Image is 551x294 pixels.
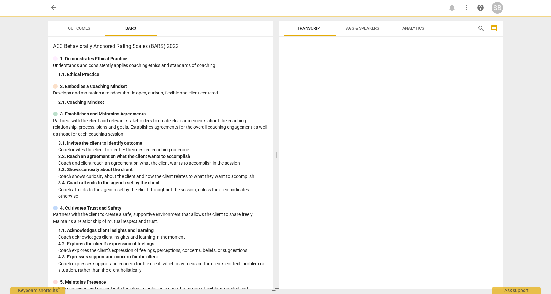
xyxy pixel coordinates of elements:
[53,117,268,137] p: Partners with the client and relevant stakeholders to create clear agreements about the coaching ...
[492,287,541,294] div: Ask support
[344,26,379,31] span: Tags & Speakers
[58,180,268,186] div: 3. 4. Coach attends to the agenda set by the client
[58,166,268,173] div: 3. 3. Shows curiosity about the client
[490,25,498,32] span: comment
[476,23,486,34] button: Search
[53,42,268,50] h3: ACC Behaviorally Anchored Rating Scales (BARS) 2022
[53,62,268,69] p: Understands and consistently applies coaching ethics and standards of coaching.
[402,26,424,31] span: Analytics
[60,279,106,286] p: 5. Maintains Presence
[50,4,58,12] span: arrow_back
[58,140,268,147] div: 3. 1. Invites the client to identify outcome
[58,254,268,260] div: 4. 3. Expresses support and concern for the client
[58,153,268,160] div: 3. 2. Reach an agreement on what the client wants to accomplish
[58,99,268,106] div: 2. 1. Coaching Mindset
[58,260,268,274] p: Coach expresses support and concern for the client, which may focus on the client's context, prob...
[60,205,121,212] p: 4. Cultivates Trust and Safety
[60,111,146,117] p: 3. Establishes and Maintains Agreements
[475,2,486,14] a: Help
[58,227,268,234] div: 4. 1. Acknowledges client insights and learning
[58,234,268,241] p: Coach acknowledges client insights and learning in the moment
[272,286,279,293] span: compare_arrows
[58,71,268,78] div: 1. 1. Ethical Practice
[53,90,268,96] p: Develops and maintains a mindset that is open, curious, flexible and client-centered
[60,55,127,62] p: 1. Demonstrates Ethical Practice
[462,4,470,12] span: more_vert
[68,26,90,31] span: Outcomes
[58,160,268,167] p: Coach and client reach an agreement on what the client wants to accomplish in the session
[492,2,503,14] button: SB
[53,211,268,224] p: Partners with the client to create a safe, supportive environment that allows the client to share...
[297,26,322,31] span: Transcript
[477,4,484,12] span: help
[10,287,65,294] div: Keyboard shortcuts
[125,26,136,31] span: Bars
[58,147,268,153] p: Coach invites the client to identify their desired coaching outcome
[58,173,268,180] p: Coach shows curiosity about the client and how the client relates to what they want to accomplish
[58,186,268,200] p: Coach attends to the agenda set by the client throughout the session, unless the client indicates...
[60,83,127,90] p: 2. Embodies a Coaching Mindset
[58,240,268,247] div: 4. 2. Explores the client's expression of feelings
[489,23,499,34] button: Show/Hide comments
[477,25,485,32] span: search
[58,247,268,254] p: Coach explores the client's expression of feelings, perceptions, concerns, beliefs, or suggestions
